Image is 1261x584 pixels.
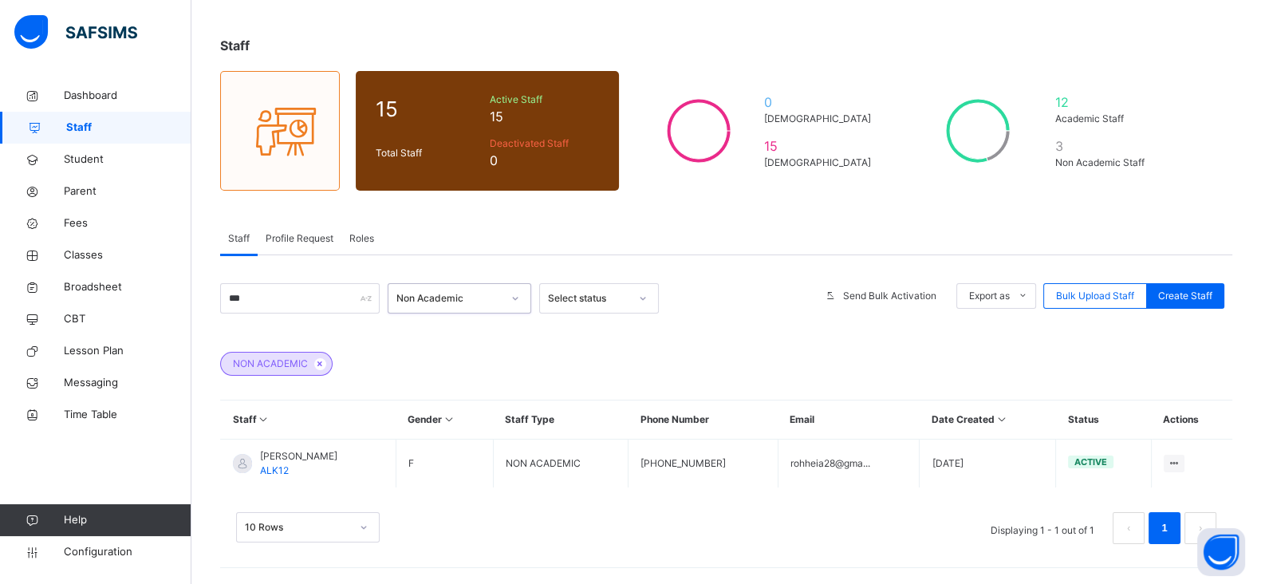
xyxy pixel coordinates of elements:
i: Sort in Ascending Order [257,413,270,425]
span: Parent [64,183,191,199]
li: 上一页 [1113,512,1145,544]
div: Total Staff [372,142,486,164]
span: active [1074,456,1107,468]
span: 0 [490,151,599,170]
span: ALK12 [260,464,289,476]
div: Non Academic [396,291,502,306]
span: Bulk Upload Staff [1056,289,1134,303]
span: Configuration [64,544,191,560]
div: Select status [548,291,629,306]
span: Fees [64,215,191,231]
span: Staff [228,231,250,246]
th: Actions [1151,401,1232,440]
td: rohheia28@gma... [778,440,920,488]
span: Lesson Plan [64,343,191,359]
span: Profile Request [266,231,333,246]
span: Staff [66,120,191,136]
button: next page [1184,512,1216,544]
span: Roles [349,231,374,246]
span: Student [64,152,191,168]
span: 0 [764,93,878,112]
span: CBT [64,311,191,327]
span: 15 [376,93,482,124]
span: Create Staff [1158,289,1212,303]
button: Open asap [1197,528,1245,576]
span: Classes [64,247,191,263]
span: NON ACADEMIC [233,357,308,371]
img: safsims [14,15,137,49]
td: F [396,440,493,488]
th: Gender [396,401,493,440]
td: [DATE] [920,440,1056,488]
span: 3 [1055,136,1157,156]
td: NON ACADEMIC [493,440,629,488]
span: 15 [764,136,878,156]
span: 12 [1055,93,1157,112]
span: Non Academic Staff [1055,156,1157,170]
span: [DEMOGRAPHIC_DATA] [764,112,878,126]
span: Academic Staff [1055,112,1157,126]
th: Phone Number [629,401,778,440]
th: Email [778,401,920,440]
span: Messaging [64,375,191,391]
th: Staff Type [493,401,629,440]
td: [PHONE_NUMBER] [629,440,778,488]
span: Dashboard [64,88,191,104]
th: Staff [221,401,396,440]
span: Staff [220,37,250,53]
span: 15 [490,107,599,126]
span: Help [64,512,191,528]
a: 1 [1157,518,1172,539]
li: 下一页 [1184,512,1216,544]
th: Date Created [920,401,1056,440]
i: Sort in Ascending Order [995,413,1008,425]
button: prev page [1113,512,1145,544]
span: [DEMOGRAPHIC_DATA] [764,156,878,170]
span: [PERSON_NAME] [260,449,337,464]
th: Status [1056,401,1151,440]
span: Time Table [64,407,191,423]
span: Active Staff [490,93,599,107]
div: 10 Rows [245,520,350,535]
span: Send Bulk Activation [843,289,936,303]
li: 1 [1149,512,1180,544]
i: Sort in Ascending Order [442,413,455,425]
span: Broadsheet [64,279,191,295]
li: Displaying 1 - 1 out of 1 [979,512,1106,544]
span: Export as [969,289,1010,303]
span: Deactivated Staff [490,136,599,151]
